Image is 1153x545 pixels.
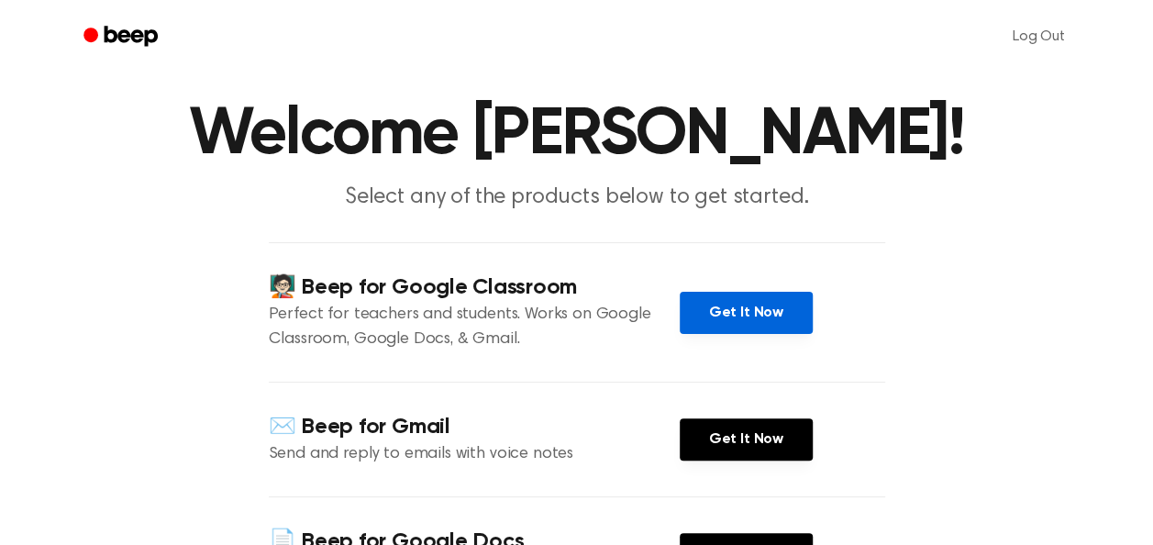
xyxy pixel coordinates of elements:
[269,442,680,467] p: Send and reply to emails with voice notes
[269,272,680,303] h4: 🧑🏻‍🏫 Beep for Google Classroom
[994,15,1083,59] a: Log Out
[225,183,929,213] p: Select any of the products below to get started.
[680,292,813,334] a: Get It Now
[107,102,1047,168] h1: Welcome [PERSON_NAME]!
[71,19,174,55] a: Beep
[680,418,813,461] a: Get It Now
[269,303,680,352] p: Perfect for teachers and students. Works on Google Classroom, Google Docs, & Gmail.
[269,412,680,442] h4: ✉️ Beep for Gmail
